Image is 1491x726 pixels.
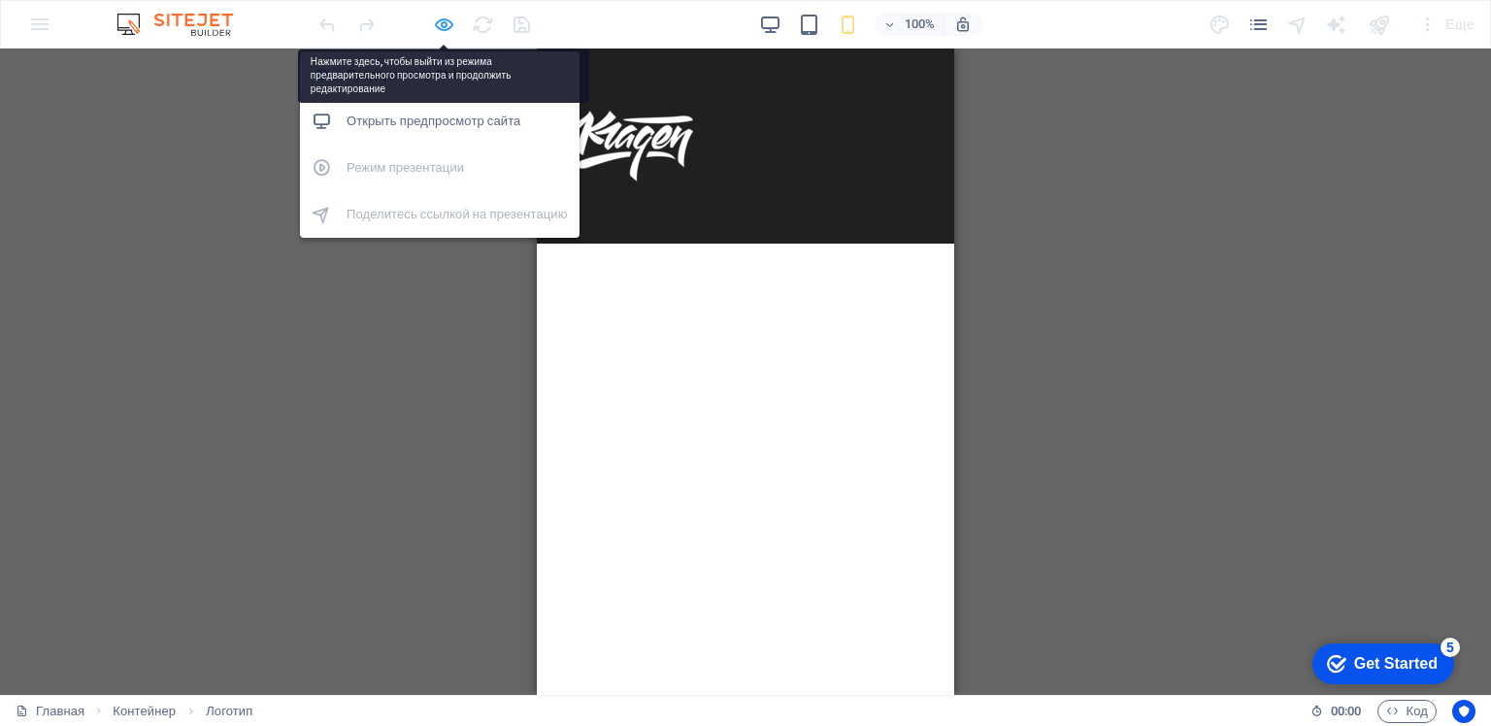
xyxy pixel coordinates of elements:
[954,16,972,33] i: При изменении размера уровень масштабирования автоматически подстраивается под выбранное устройство.
[16,700,84,723] a: Нажмите, чтобы отменить выбор. Дважды нажмите, чтобы открыть «Страницы»
[113,700,252,723] nav: панировочный сухарь
[16,10,157,50] div: Get Started 5 items remaining, 0% complete
[206,704,252,718] ya-tr-span: Логотип
[1407,700,1428,723] ya-tr-span: Код
[904,13,935,36] h6: 100%
[347,110,568,133] h6: Открыть предпросмотр сайта
[112,13,257,36] img: Логотип редактора
[875,13,944,36] button: 100%
[1452,700,1475,723] button: Пользовательоцентрика
[206,700,252,723] span: Щёлкните, чтобы выбрать. Дважды щёлкните, чтобы изменить
[1247,14,1270,36] i: Страницы (Ctrl+Alt+S)
[144,4,163,23] div: 5
[1247,13,1271,36] button: страницы
[1377,700,1437,723] button: Код
[57,21,141,39] div: Get Started
[36,700,84,723] ya-tr-span: Главная
[113,700,176,723] span: Щёлкните, чтобы выбрать. Дважды щёлкните, чтобы изменить
[1331,700,1361,723] span: 00 00
[1344,704,1347,718] span: :
[1310,700,1362,723] h6: Время сеанса
[347,63,568,86] h6: Предпросмотр Ctrl+P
